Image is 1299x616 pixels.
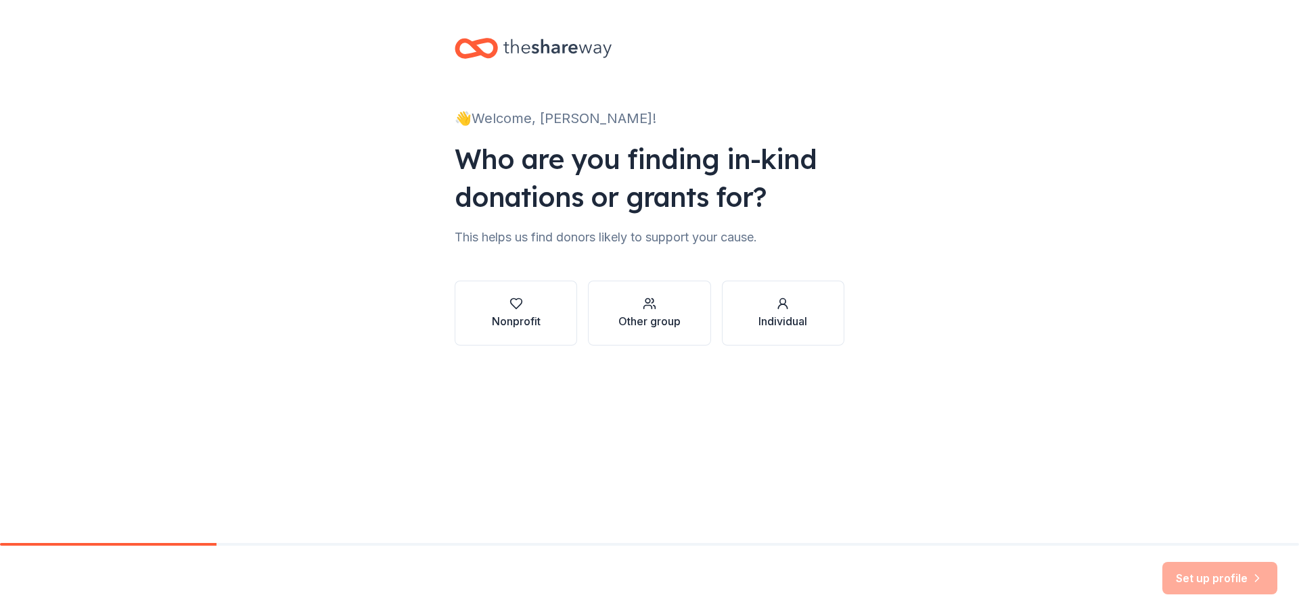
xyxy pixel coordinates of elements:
div: Nonprofit [492,313,541,329]
div: Who are you finding in-kind donations or grants for? [455,140,844,216]
button: Individual [722,281,844,346]
div: Other group [618,313,681,329]
div: 👋 Welcome, [PERSON_NAME]! [455,108,844,129]
div: Individual [758,313,807,329]
button: Nonprofit [455,281,577,346]
div: This helps us find donors likely to support your cause. [455,227,844,248]
button: Other group [588,281,710,346]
